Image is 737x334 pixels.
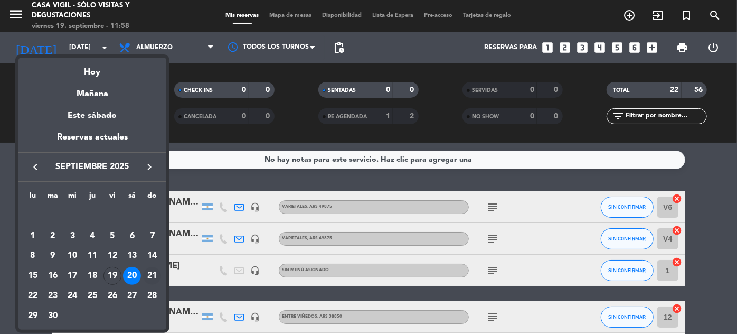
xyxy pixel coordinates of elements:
th: viernes [102,190,122,206]
td: 28 de septiembre de 2025 [142,286,162,306]
i: keyboard_arrow_right [143,161,156,173]
td: 30 de septiembre de 2025 [43,306,63,326]
td: 17 de septiembre de 2025 [62,266,82,286]
div: 18 [83,267,101,285]
th: miércoles [62,190,82,206]
div: 13 [123,247,141,265]
td: 20 de septiembre de 2025 [122,266,143,286]
td: SEP. [23,206,162,226]
td: 21 de septiembre de 2025 [142,266,162,286]
td: 12 de septiembre de 2025 [102,246,122,266]
div: 28 [143,287,161,305]
div: 2 [44,227,62,245]
td: 2 de septiembre de 2025 [43,226,63,246]
div: 5 [103,227,121,245]
td: 19 de septiembre de 2025 [102,266,122,286]
td: 18 de septiembre de 2025 [82,266,102,286]
td: 26 de septiembre de 2025 [102,286,122,306]
div: 30 [44,307,62,325]
div: 21 [143,267,161,285]
div: 12 [103,247,121,265]
div: 25 [83,287,101,305]
div: 8 [24,247,42,265]
td: 13 de septiembre de 2025 [122,246,143,266]
div: 14 [143,247,161,265]
td: 29 de septiembre de 2025 [23,306,43,326]
div: 27 [123,287,141,305]
td: 27 de septiembre de 2025 [122,286,143,306]
div: 26 [103,287,121,305]
div: 7 [143,227,161,245]
div: Reservas actuales [18,131,166,152]
span: septiembre 2025 [45,160,140,174]
div: 17 [63,267,81,285]
td: 6 de septiembre de 2025 [122,226,143,246]
td: 25 de septiembre de 2025 [82,286,102,306]
td: 11 de septiembre de 2025 [82,246,102,266]
td: 3 de septiembre de 2025 [62,226,82,246]
div: 19 [103,267,121,285]
th: domingo [142,190,162,206]
div: 16 [44,267,62,285]
i: keyboard_arrow_left [29,161,42,173]
td: 22 de septiembre de 2025 [23,286,43,306]
div: Hoy [18,58,166,79]
td: 4 de septiembre de 2025 [82,226,102,246]
th: martes [43,190,63,206]
td: 7 de septiembre de 2025 [142,226,162,246]
div: Mañana [18,79,166,101]
div: 1 [24,227,42,245]
th: lunes [23,190,43,206]
td: 15 de septiembre de 2025 [23,266,43,286]
td: 14 de septiembre de 2025 [142,246,162,266]
div: 15 [24,267,42,285]
div: 11 [83,247,101,265]
div: Este sábado [18,101,166,131]
div: 3 [63,227,81,245]
td: 16 de septiembre de 2025 [43,266,63,286]
td: 10 de septiembre de 2025 [62,246,82,266]
button: keyboard_arrow_right [140,160,159,174]
td: 1 de septiembre de 2025 [23,226,43,246]
th: sábado [122,190,143,206]
th: jueves [82,190,102,206]
div: 22 [24,287,42,305]
button: keyboard_arrow_left [26,160,45,174]
div: 10 [63,247,81,265]
div: 24 [63,287,81,305]
div: 6 [123,227,141,245]
td: 8 de septiembre de 2025 [23,246,43,266]
div: 23 [44,287,62,305]
td: 9 de septiembre de 2025 [43,246,63,266]
td: 24 de septiembre de 2025 [62,286,82,306]
div: 4 [83,227,101,245]
div: 20 [123,267,141,285]
td: 23 de septiembre de 2025 [43,286,63,306]
td: 5 de septiembre de 2025 [102,226,122,246]
div: 9 [44,247,62,265]
div: 29 [24,307,42,325]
